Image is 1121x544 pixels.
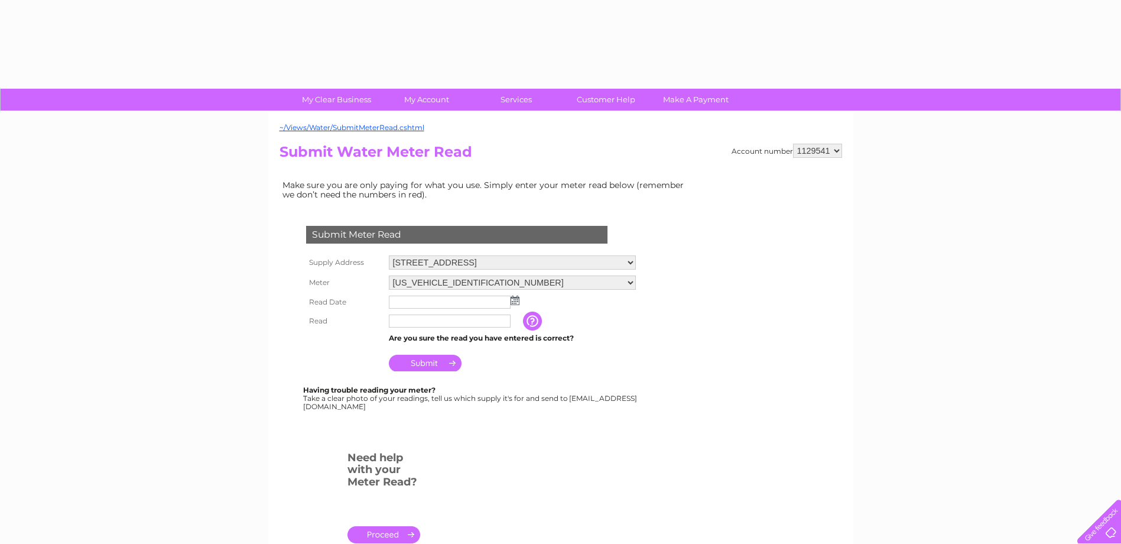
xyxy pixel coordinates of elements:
th: Read Date [303,293,386,312]
a: Services [467,89,565,111]
td: Make sure you are only paying for what you use. Simply enter your meter read below (remember we d... [280,177,693,202]
a: Make A Payment [647,89,745,111]
input: Submit [389,355,462,371]
h2: Submit Water Meter Read [280,144,842,166]
th: Meter [303,273,386,293]
th: Read [303,312,386,331]
div: Account number [732,144,842,158]
h3: Need help with your Meter Read? [347,449,420,494]
td: Are you sure the read you have entered is correct? [386,331,639,346]
b: Having trouble reading your meter? [303,386,436,394]
a: Customer Help [557,89,655,111]
img: ... [511,296,519,305]
a: My Account [378,89,475,111]
a: . [347,526,420,543]
div: Submit Meter Read [306,226,607,244]
a: ~/Views/Water/SubmitMeterRead.cshtml [280,123,424,132]
div: Take a clear photo of your readings, tell us which supply it's for and send to [EMAIL_ADDRESS][DO... [303,386,639,410]
a: My Clear Business [288,89,385,111]
th: Supply Address [303,252,386,273]
input: Information [523,312,544,331]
